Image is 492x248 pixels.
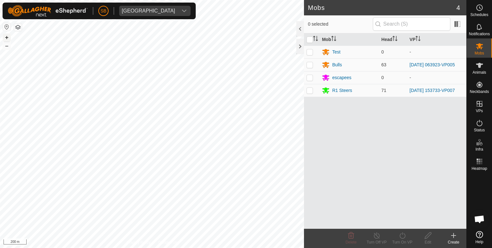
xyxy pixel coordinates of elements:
[379,33,407,46] th: Head
[119,6,178,16] span: Tangihanga station
[8,5,88,17] img: Gallagher Logo
[410,88,455,93] a: [DATE] 153733-VP007
[332,74,351,81] div: escapees
[319,33,379,46] th: Mob
[364,239,389,245] div: Turn Off VP
[470,210,489,229] div: Open chat
[392,37,398,42] p-sorticon: Activate to sort
[3,42,11,50] button: –
[381,75,384,80] span: 0
[122,8,175,13] div: [GEOGRAPHIC_DATA]
[475,51,484,55] span: Mobs
[407,33,466,46] th: VP
[332,87,352,94] div: R1 Steers
[3,23,11,31] button: Reset Map
[381,49,384,54] span: 0
[101,8,107,14] span: SB
[381,88,387,93] span: 71
[475,147,483,151] span: Infra
[476,109,483,113] span: VPs
[373,17,450,31] input: Search (S)
[441,239,466,245] div: Create
[127,240,151,245] a: Privacy Policy
[410,62,455,67] a: [DATE] 063923-VP005
[470,13,488,17] span: Schedules
[471,167,487,170] span: Heatmap
[475,240,483,244] span: Help
[14,23,22,31] button: Map Layers
[331,37,336,42] p-sorticon: Activate to sort
[332,62,342,68] div: Bulls
[456,3,460,12] span: 4
[332,49,340,55] div: Test
[381,62,387,67] span: 63
[158,240,177,245] a: Contact Us
[474,128,485,132] span: Status
[3,34,11,41] button: +
[407,71,466,84] td: -
[389,239,415,245] div: Turn On VP
[178,6,191,16] div: dropdown trigger
[308,21,373,28] span: 0 selected
[407,45,466,58] td: -
[415,239,441,245] div: Edit
[415,37,421,42] p-sorticon: Activate to sort
[470,90,489,94] span: Neckbands
[467,228,492,246] a: Help
[469,32,490,36] span: Notifications
[308,4,456,12] h2: Mobs
[313,37,318,42] p-sorticon: Activate to sort
[346,240,357,244] span: Delete
[472,70,486,74] span: Animals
